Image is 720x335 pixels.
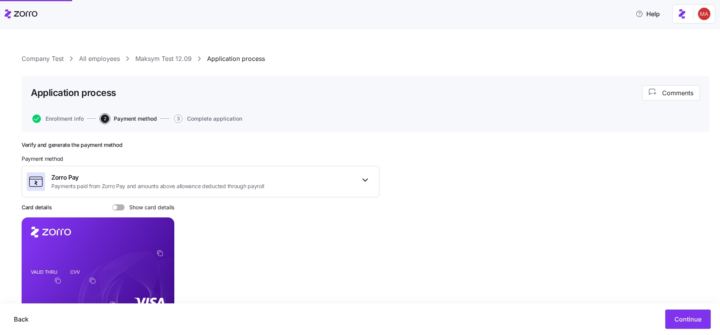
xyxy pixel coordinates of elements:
a: Application process [207,54,265,64]
h1: Application process [31,87,116,99]
h3: Card details [22,204,52,211]
tspan: VALID THRU [31,269,57,275]
span: Back [14,315,29,324]
a: 2Payment method [99,114,157,123]
a: Maksym Test 12.09 [135,54,192,64]
span: Show card details [125,204,174,210]
span: Help [636,9,660,19]
a: All employees [79,54,120,64]
span: Payment method [22,155,63,163]
button: Enrollment info [32,114,84,123]
h2: Verify and generate the payment method [22,141,379,149]
a: 3Complete application [172,114,242,123]
button: Continue [665,310,711,329]
button: 3Complete application [174,114,242,123]
span: Continue [674,315,701,324]
button: Help [629,6,666,22]
span: Comments [662,88,693,98]
span: 3 [174,114,182,123]
img: f7a7e4c55e51b85b9b4f59cc430d8b8c [698,8,710,20]
button: copy-to-clipboard [89,277,96,284]
a: Enrollment info [31,114,84,123]
span: Payment method [114,116,157,121]
a: Company Test [22,54,64,64]
button: 2Payment method [101,114,157,123]
tspan: CVV [70,269,80,275]
button: copy-to-clipboard [157,250,164,257]
span: Complete application [187,116,242,121]
span: Enrollment info [46,116,84,121]
span: Payments paid from Zorro Pay and amounts above allowance deducted through payroll [51,182,264,190]
button: Comments [642,85,700,101]
span: 2 [101,114,109,123]
button: Back [8,310,35,329]
span: Zorro Pay [51,173,264,182]
button: copy-to-clipboard [110,301,116,308]
button: copy-to-clipboard [54,277,61,284]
